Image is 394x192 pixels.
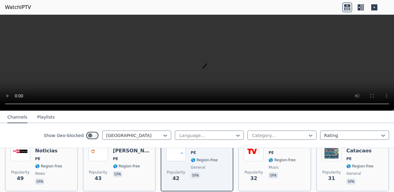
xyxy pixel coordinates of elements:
[167,170,185,175] span: Popularity
[346,171,361,176] span: general
[172,175,179,182] span: 42
[268,150,274,155] span: PE
[244,170,263,175] span: Popularity
[328,175,335,182] span: 31
[268,165,279,170] span: music
[191,158,218,163] span: 🌎 Region-free
[113,164,140,169] span: 🌎 Region-free
[95,175,102,182] span: 43
[5,4,31,11] a: WatchIPTV
[37,112,55,123] button: Playlists
[35,156,40,161] span: PE
[322,170,341,175] span: Popularity
[346,178,356,185] p: spa
[10,142,30,161] img: TV Peru Noticias
[268,158,295,163] span: 🌎 Region-free
[244,142,263,161] img: TVUNO
[346,156,352,161] span: PE
[89,170,107,175] span: Popularity
[35,164,62,169] span: 🌎 Region-free
[88,142,108,161] img: TV Bella Asuncion
[191,172,200,178] p: spa
[191,150,196,155] span: PE
[268,172,278,178] p: spa
[11,170,30,175] span: Popularity
[322,142,341,161] img: Canal 8 Catacaos
[250,175,257,182] span: 32
[17,175,24,182] span: 49
[191,165,205,170] span: general
[35,178,44,185] p: spa
[346,164,373,169] span: 🌎 Region-free
[166,142,186,161] img: CUTERVO TV
[44,132,84,139] label: Show Geo-blocked
[113,171,122,177] p: spa
[7,112,27,123] button: Channels
[113,156,118,161] span: PE
[35,171,45,176] span: news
